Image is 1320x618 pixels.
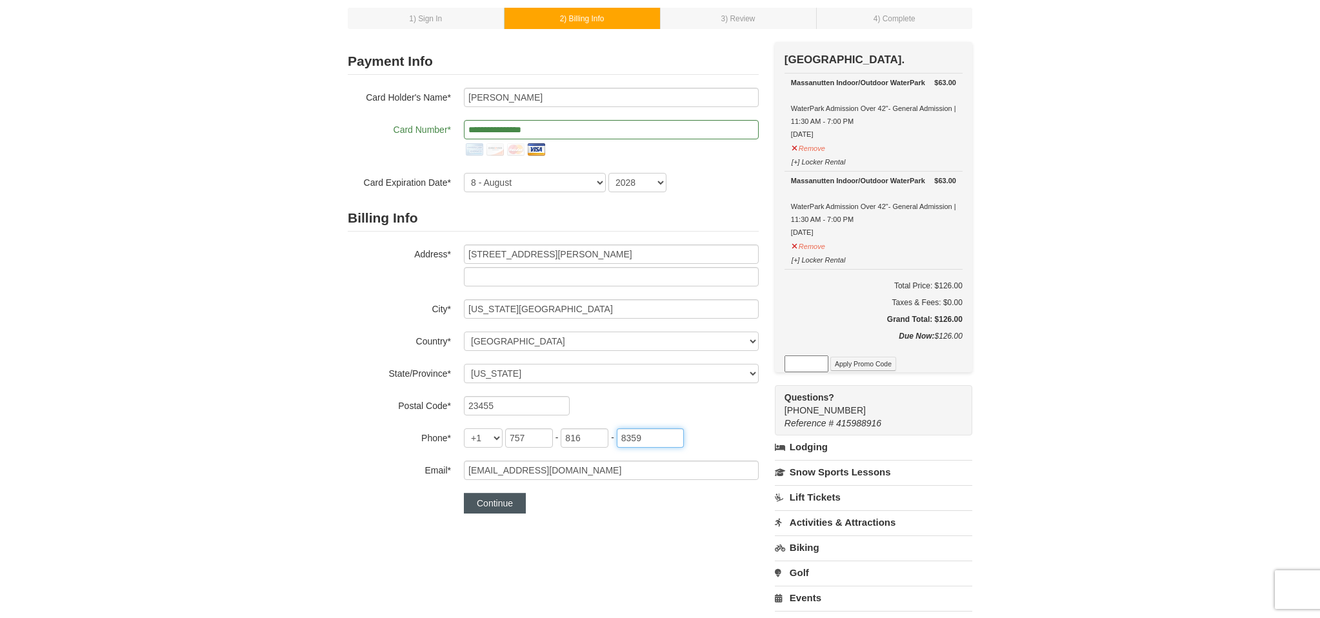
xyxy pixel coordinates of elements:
small: 2 [560,14,605,23]
small: 3 [721,14,755,23]
label: Phone* [348,428,451,444]
a: Activities & Attractions [775,510,972,534]
button: [+] Locker Rental [791,152,846,168]
small: 1 [409,14,442,23]
img: amex.png [464,139,485,160]
span: - [611,432,614,443]
div: $126.00 [785,330,963,355]
input: Email [464,461,759,480]
h6: Total Price: $126.00 [785,279,963,292]
a: Snow Sports Lessons [775,460,972,484]
strong: Due Now: [899,332,934,341]
span: - [555,432,559,443]
label: Address* [348,244,451,261]
label: Postal Code* [348,396,451,412]
span: ) Complete [877,14,915,23]
a: Events [775,586,972,610]
h2: Billing Info [348,205,759,232]
input: xxx [561,428,608,448]
span: ) Sign In [414,14,442,23]
strong: $63.00 [934,76,956,89]
button: [+] Locker Rental [791,250,846,266]
img: visa.png [526,139,546,160]
label: Card Holder's Name* [348,88,451,104]
input: City [464,299,759,319]
div: Massanutten Indoor/Outdoor WaterPark [791,174,956,187]
strong: $63.00 [934,174,956,187]
img: discover.png [485,139,505,160]
input: xxx [505,428,553,448]
a: Golf [775,561,972,584]
input: Card Holder Name [464,88,759,107]
div: WaterPark Admission Over 42"- General Admission | 11:30 AM - 7:00 PM [DATE] [791,76,956,141]
div: WaterPark Admission Over 42"- General Admission | 11:30 AM - 7:00 PM [DATE] [791,174,956,239]
h5: Grand Total: $126.00 [785,313,963,326]
button: Remove [791,139,826,155]
span: [PHONE_NUMBER] [785,391,949,415]
a: Lift Tickets [775,485,972,509]
label: State/Province* [348,364,451,380]
span: ) Billing Info [564,14,604,23]
strong: [GEOGRAPHIC_DATA]. [785,54,905,66]
button: Continue [464,493,526,513]
label: Country* [348,332,451,348]
div: Taxes & Fees: $0.00 [785,296,963,309]
a: Biking [775,535,972,559]
span: 415988916 [836,418,881,428]
label: Card Number* [348,120,451,136]
img: mastercard.png [505,139,526,160]
strong: Questions? [785,392,834,403]
small: 4 [874,14,915,23]
span: Reference # [785,418,834,428]
input: xxxx [617,428,684,448]
input: Billing Info [464,244,759,264]
button: Remove [791,237,826,253]
input: Postal Code [464,396,570,415]
label: Email* [348,461,451,477]
label: City* [348,299,451,315]
label: Card Expiration Date* [348,173,451,189]
button: Apply Promo Code [830,357,896,371]
h2: Payment Info [348,48,759,75]
div: Massanutten Indoor/Outdoor WaterPark [791,76,956,89]
span: ) Review [725,14,755,23]
a: Lodging [775,435,972,459]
